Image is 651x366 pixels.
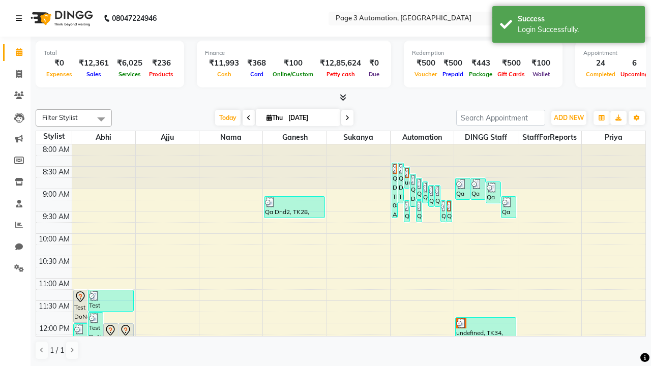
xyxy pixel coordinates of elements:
span: Online/Custom [270,71,316,78]
span: Due [366,71,382,78]
div: Total [44,49,176,57]
span: Sales [84,71,104,78]
span: Nama [199,131,262,144]
div: Success [518,14,637,24]
div: Test DoNotDelete, TK12, 11:15 AM-11:45 AM, Hair Cut By Expert-Men [88,290,133,311]
span: Ajju [136,131,199,144]
div: ₹500 [412,57,439,69]
div: 9:30 AM [41,211,72,222]
div: 8:00 AM [41,144,72,155]
div: Test DoNotDelete, TK09, 11:15 AM-12:00 PM, Hair Cut-Men [74,290,88,322]
div: Test DoNotDelete, TK14, 11:45 AM-12:30 PM, Hair Cut-Men [88,313,103,345]
div: Stylist [36,131,72,142]
div: ₹0 [44,57,75,69]
div: Qa Dnd2, TK32, 09:15 AM-09:45 AM, Hair cut Below 12 years (Boy) [417,201,422,222]
span: 1 / 1 [50,345,64,356]
div: ₹443 [466,57,495,69]
span: Card [248,71,266,78]
div: Qa Dnd2, TK26, 08:55 AM-09:25 AM, Hair Cut By Expert-Men [435,186,440,206]
span: Wallet [530,71,552,78]
span: Today [215,110,241,126]
div: ₹12,85,624 [316,57,365,69]
div: Test DoNotDelete, TK06, 12:00 PM-12:45 PM, Hair Cut-Men [119,324,133,356]
div: Qa Dnd2, TK18, 08:25 AM-09:40 AM, Hair Cut By Expert-Men,Hair Cut-Men [392,163,397,218]
div: Qa Dnd2, TK19, 08:45 AM-09:15 AM, Hair cut Below 12 years (Boy) [417,178,422,199]
div: 24 [583,57,618,69]
div: undefined, TK34, 11:52 AM-12:22 PM, Hair Cut-Men [456,318,515,339]
div: Login Successfully. [518,24,637,35]
span: Abhi [72,131,135,144]
div: 8:30 AM [41,167,72,177]
div: Qa Dnd2, TK27, 08:40 AM-09:25 AM, Hair Cut-Men [410,174,416,206]
span: Thu [264,114,285,121]
div: ₹368 [243,57,270,69]
div: Qa Dnd2, TK29, 09:10 AM-09:40 AM, Hair cut Below 12 years (Boy) [501,197,516,218]
span: StaffForReports [518,131,581,144]
span: ADD NEW [554,114,584,121]
input: Search Appointment [456,110,545,126]
span: Upcoming [618,71,651,78]
span: Priya [582,131,645,144]
div: ₹11,993 [205,57,243,69]
div: Qa Dnd2, TK33, 09:15 AM-09:45 AM, Hair cut Below 12 years (Boy) [441,201,446,222]
div: Qa Dnd2, TK25, 08:55 AM-09:25 AM, Hair Cut By Expert-Men [429,186,434,206]
div: 12:00 PM [37,323,72,334]
span: Gift Cards [495,71,527,78]
div: ₹0 [365,57,383,69]
div: Redemption [412,49,554,57]
div: 10:00 AM [37,234,72,245]
div: 10:30 AM [37,256,72,267]
span: Petty cash [324,71,358,78]
span: Expenses [44,71,75,78]
div: ₹100 [270,57,316,69]
span: Sukanya [327,131,390,144]
span: Prepaid [440,71,466,78]
div: ₹236 [146,57,176,69]
div: Qa Dnd2, TK20, 08:45 AM-09:15 AM, Hair Cut By Expert-Men [456,178,470,199]
span: Filter Stylist [42,113,78,121]
span: Package [466,71,495,78]
span: Automation [391,131,454,144]
div: ₹6,025 [113,57,146,69]
b: 08047224946 [112,4,157,33]
div: Qa Dnd2, TK21, 08:45 AM-09:15 AM, Hair Cut By Expert-Men [471,178,485,199]
button: ADD NEW [551,111,586,125]
div: 6 [618,57,651,69]
span: Services [116,71,143,78]
div: ₹100 [527,57,554,69]
div: 11:30 AM [37,301,72,312]
div: Qa Dnd2, TK22, 08:50 AM-09:20 AM, Hair cut Below 12 years (Boy) [486,182,500,203]
div: ₹12,361 [75,57,113,69]
input: 2025-09-04 [285,110,336,126]
div: 9:00 AM [41,189,72,200]
div: Qa Dnd2, TK28, 09:10 AM-09:40 AM, Hair cut Below 12 years (Boy) [264,197,324,218]
span: Voucher [412,71,439,78]
div: Qa Dnd2, TK24, 08:50 AM-09:20 AM, Hair Cut By Expert-Men [423,182,428,203]
span: Completed [583,71,618,78]
img: logo [26,4,96,33]
span: DINGG Staff [454,131,517,144]
div: ₹500 [439,57,466,69]
div: Qa Dnd2, TK30, 09:15 AM-09:45 AM, Hair cut Below 12 years (Boy) [447,201,452,222]
div: ₹500 [495,57,527,69]
div: Qa Dnd2, TK31, 09:15 AM-09:45 AM, Hair cut Below 12 years (Boy) [404,201,409,222]
span: Ganesh [263,131,326,144]
div: undefined, TK17, 08:30 AM-09:00 AM, Hair cut Below 12 years (Boy) [404,167,409,188]
div: Finance [205,49,383,57]
div: Qa Dnd2, TK23, 08:25 AM-09:20 AM, Special Hair Wash- Men [398,163,403,203]
div: 11:00 AM [37,279,72,289]
span: Cash [215,71,234,78]
span: Products [146,71,176,78]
